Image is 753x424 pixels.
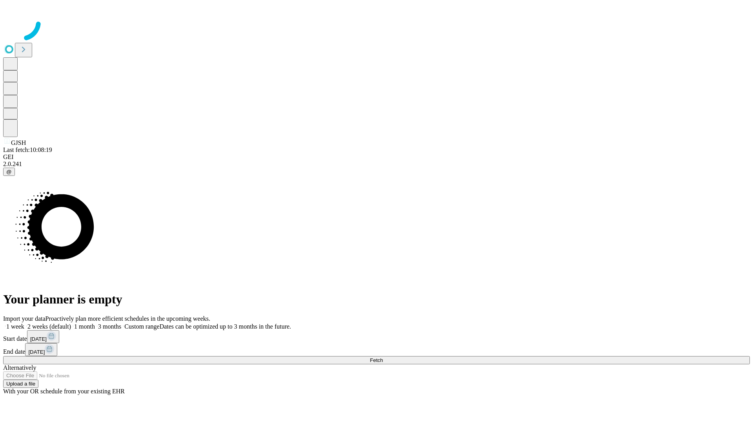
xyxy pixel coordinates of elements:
[30,336,47,342] span: [DATE]
[3,356,750,364] button: Fetch
[25,343,57,356] button: [DATE]
[3,343,750,356] div: End date
[11,139,26,146] span: GJSH
[3,154,750,161] div: GEI
[27,323,71,330] span: 2 weeks (default)
[3,146,52,153] span: Last fetch: 10:08:19
[3,388,125,395] span: With your OR schedule from your existing EHR
[3,330,750,343] div: Start date
[3,292,750,307] h1: Your planner is empty
[27,330,59,343] button: [DATE]
[6,323,24,330] span: 1 week
[3,315,45,322] span: Import your data
[74,323,95,330] span: 1 month
[28,349,45,355] span: [DATE]
[3,380,38,388] button: Upload a file
[370,357,383,363] span: Fetch
[124,323,159,330] span: Custom range
[98,323,121,330] span: 3 months
[3,161,750,168] div: 2.0.241
[45,315,210,322] span: Proactively plan more efficient schedules in the upcoming weeks.
[6,169,12,175] span: @
[3,168,15,176] button: @
[3,364,36,371] span: Alternatively
[160,323,291,330] span: Dates can be optimized up to 3 months in the future.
